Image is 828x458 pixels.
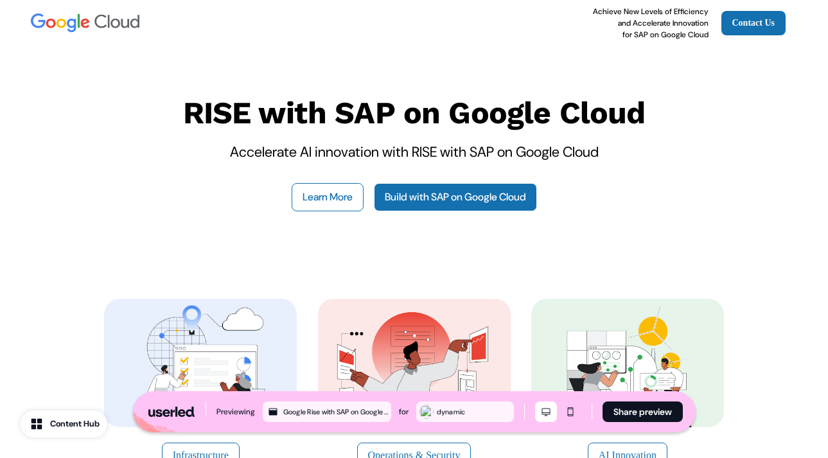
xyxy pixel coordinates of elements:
[399,405,409,418] div: for
[183,94,646,131] span: RISE with SAP on Google Cloud
[593,6,709,40] p: Achieve New Levels of Efficiency and Accelerate Innovation for SAP on Google Cloud
[292,183,364,211] button: Learn More
[283,406,389,418] div: Google Rise with SAP on Google Cloud
[21,410,107,437] button: Content Hub
[216,405,255,418] div: Previewing
[721,11,786,35] a: Contact Us
[374,183,537,211] a: Build with SAP on Google Cloud
[559,401,581,422] button: Mobile mode
[603,401,683,422] button: Share preview
[50,418,100,430] div: Content Hub
[230,143,599,161] span: Accelerate AI innovation with RISE with SAP on Google Cloud
[535,401,557,422] button: Desktop mode
[437,406,511,418] div: dynamic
